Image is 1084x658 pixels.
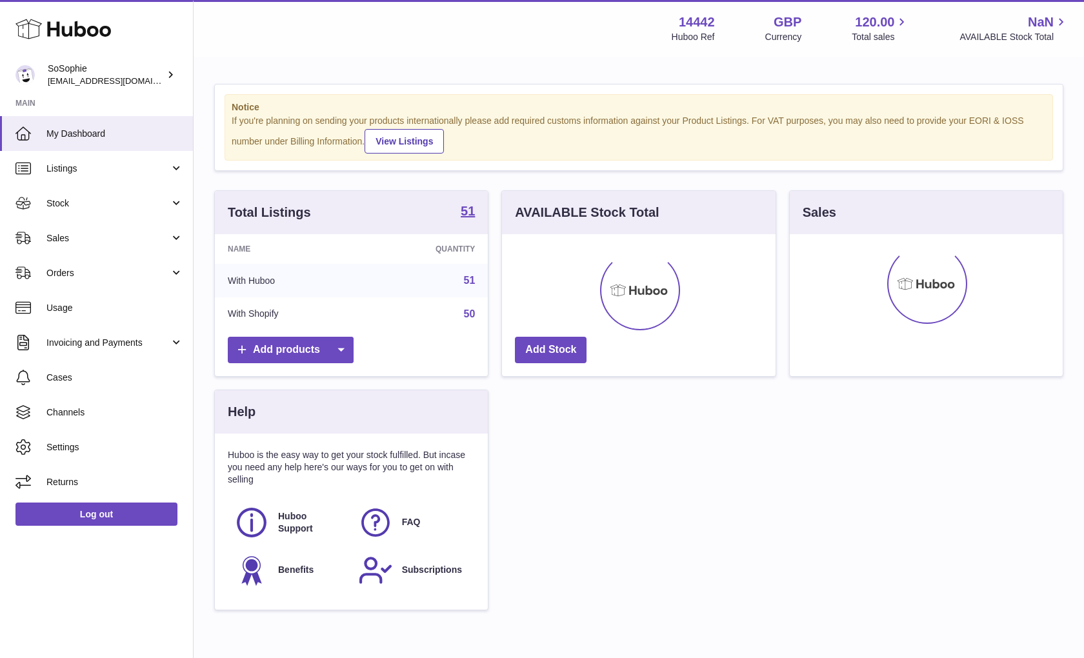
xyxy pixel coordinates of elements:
span: Invoicing and Payments [46,337,170,349]
a: 120.00 Total sales [852,14,909,43]
span: Subscriptions [402,564,462,576]
th: Name [215,234,362,264]
h3: Help [228,403,256,421]
span: Benefits [278,564,314,576]
div: Huboo Ref [672,31,715,43]
span: Huboo Support [278,510,344,535]
a: Add products [228,337,354,363]
span: Channels [46,406,183,419]
p: Huboo is the easy way to get your stock fulfilled. But incase you need any help here's our ways f... [228,449,475,486]
span: FAQ [402,516,421,528]
span: Stock [46,197,170,210]
div: If you're planning on sending your products internationally please add required customs informati... [232,115,1046,154]
strong: 14442 [679,14,715,31]
img: info@thebigclick.co.uk [15,65,35,85]
span: Returns [46,476,183,488]
span: 120.00 [855,14,894,31]
span: NaN [1028,14,1054,31]
a: 50 [464,308,476,319]
span: Usage [46,302,183,314]
td: With Huboo [215,264,362,297]
a: 51 [461,204,475,220]
a: Subscriptions [358,553,469,588]
span: Listings [46,163,170,175]
a: Huboo Support [234,505,345,540]
strong: GBP [774,14,801,31]
a: 51 [464,275,476,286]
th: Quantity [362,234,488,264]
span: AVAILABLE Stock Total [959,31,1069,43]
a: NaN AVAILABLE Stock Total [959,14,1069,43]
span: Cases [46,372,183,384]
h3: Sales [803,204,836,221]
a: Log out [15,503,177,526]
a: Add Stock [515,337,587,363]
h3: AVAILABLE Stock Total [515,204,659,221]
a: View Listings [365,129,444,154]
span: [EMAIL_ADDRESS][DOMAIN_NAME] [48,75,190,86]
span: Sales [46,232,170,244]
strong: 51 [461,204,475,217]
a: Benefits [234,553,345,588]
span: Orders [46,267,170,279]
span: My Dashboard [46,128,183,140]
a: FAQ [358,505,469,540]
span: Settings [46,441,183,454]
td: With Shopify [215,297,362,331]
span: Total sales [852,31,909,43]
div: SoSophie [48,63,164,87]
strong: Notice [232,101,1046,114]
div: Currency [765,31,802,43]
h3: Total Listings [228,204,311,221]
